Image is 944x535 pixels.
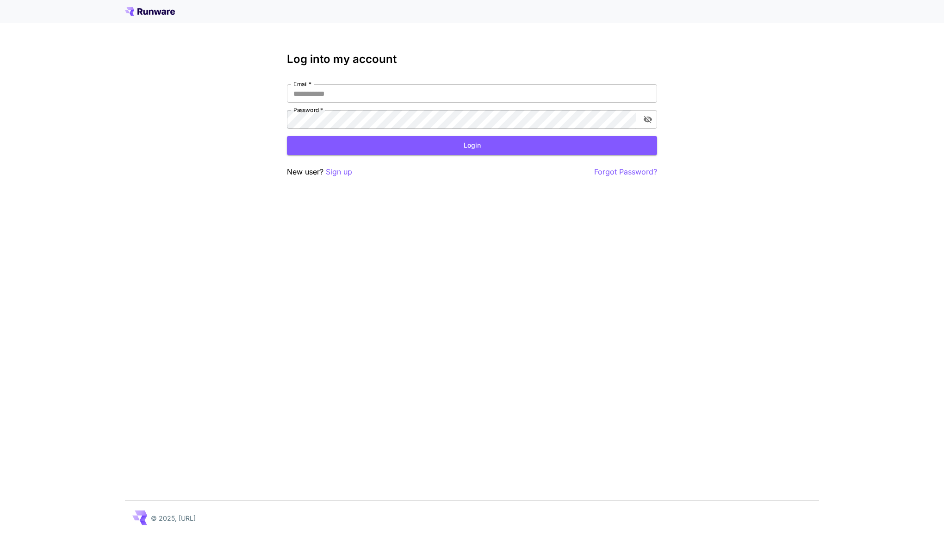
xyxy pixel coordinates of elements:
[287,166,352,178] p: New user?
[151,513,196,523] p: © 2025, [URL]
[640,111,656,128] button: toggle password visibility
[326,166,352,178] button: Sign up
[594,166,657,178] button: Forgot Password?
[287,136,657,155] button: Login
[287,53,657,66] h3: Log into my account
[293,80,311,88] label: Email
[293,106,323,114] label: Password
